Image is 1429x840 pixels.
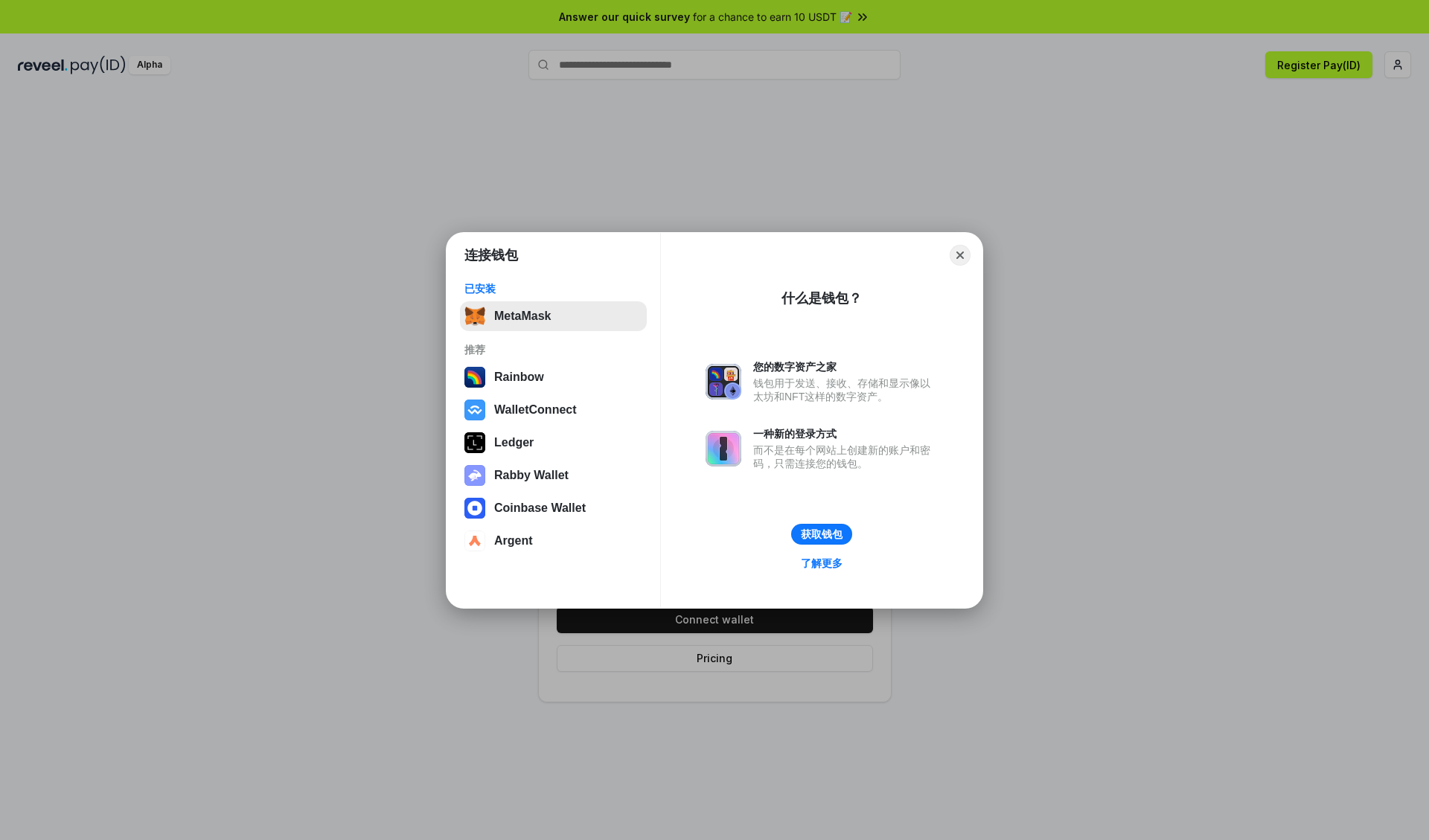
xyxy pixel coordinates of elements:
[460,395,647,425] button: WalletConnect
[464,400,485,420] img: svg+xml,%3Csvg%20width%3D%2228%22%20height%3D%2228%22%20viewBox%3D%220%200%2028%2028%22%20fill%3D...
[464,343,642,356] div: 推荐
[464,282,642,295] div: 已安装
[460,428,647,458] button: Ledger
[464,465,485,486] img: svg+xml,%3Csvg%20xmlns%3D%22http%3A%2F%2Fwww.w3.org%2F2000%2Fsvg%22%20fill%3D%22none%22%20viewBox...
[753,360,938,373] div: 您的数字资产之家
[464,246,518,264] h1: 连接钱包
[494,469,569,482] div: Rabby Wallet
[460,301,647,331] button: MetaMask
[494,371,544,384] div: Rainbow
[494,403,577,417] div: WalletConnect
[801,557,843,570] div: 了解更多
[460,493,647,523] button: Coinbase Wallet
[464,367,485,388] img: svg+xml,%3Csvg%20width%3D%22120%22%20height%3D%22120%22%20viewBox%3D%220%200%20120%20120%22%20fil...
[950,245,971,266] button: Close
[494,501,586,515] div: Coinbase Wallet
[706,431,741,467] img: svg+xml,%3Csvg%20xmlns%3D%22http%3A%2F%2Fwww.w3.org%2F2000%2Fsvg%22%20fill%3D%22none%22%20viewBox...
[801,528,843,541] div: 获取钱包
[753,443,938,470] div: 而不是在每个网站上创建新的账户和密码，只需连接您的钱包。
[460,526,647,556] button: Argent
[494,310,551,323] div: MetaMask
[753,376,938,403] div: 钱包用于发送、接收、存储和显示像以太坊和NFT这样的数字资产。
[494,436,534,449] div: Ledger
[494,534,533,548] div: Argent
[706,364,741,400] img: svg+xml,%3Csvg%20xmlns%3D%22http%3A%2F%2Fwww.w3.org%2F2000%2Fsvg%22%20fill%3D%22none%22%20viewBox...
[464,432,485,453] img: svg+xml,%3Csvg%20xmlns%3D%22http%3A%2F%2Fwww.w3.org%2F2000%2Fsvg%22%20width%3D%2228%22%20height%3...
[791,524,852,545] button: 获取钱包
[781,289,862,307] div: 什么是钱包？
[464,306,485,327] img: svg+xml,%3Csvg%20fill%3D%22none%22%20height%3D%2233%22%20viewBox%3D%220%200%2035%2033%22%20width%...
[464,498,485,519] img: svg+xml,%3Csvg%20width%3D%2228%22%20height%3D%2228%22%20viewBox%3D%220%200%2028%2028%22%20fill%3D...
[753,427,938,440] div: 一种新的登录方式
[460,362,647,392] button: Rainbow
[792,554,851,573] a: 了解更多
[460,461,647,490] button: Rabby Wallet
[464,530,485,551] img: svg+xml,%3Csvg%20width%3D%2228%22%20height%3D%2228%22%20viewBox%3D%220%200%2028%2028%22%20fill%3D...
